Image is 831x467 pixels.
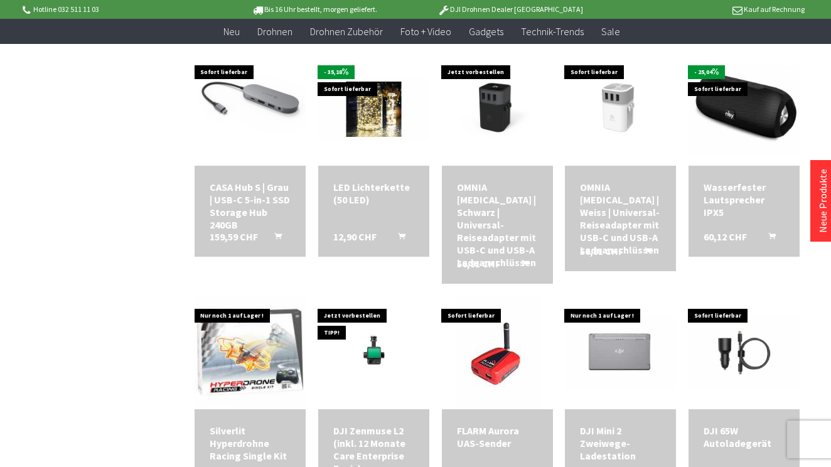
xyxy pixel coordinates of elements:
a: Neu [215,19,249,45]
span: Sale [601,25,620,38]
span: Foto + Video [400,25,451,38]
span: Drohnen Zubehör [310,25,383,38]
button: In den Warenkorb [383,230,413,247]
img: DJI 65W Autoladegerät [689,316,800,390]
a: DJI Mini 2 Zweiwege-Ladestation 46,07 CHF In den Warenkorb [580,424,661,462]
a: CASA Hub S | Grau | USB-C 5-in-1 SSD Storage Hub 240GB 159,59 CHF In den Warenkorb [210,181,291,231]
a: Technik-Trends [512,19,592,45]
a: Drohnen [249,19,301,45]
a: LED Lichterkette (50 LED) 12,90 CHF In den Warenkorb [333,181,414,206]
span: Gadgets [469,25,503,38]
span: Neu [223,25,240,38]
span: 12,90 CHF [333,230,377,243]
a: Foto + Video [392,19,460,45]
div: DJI 65W Autoladegerät [704,424,785,449]
a: FLARM Aurora UAS-Sender 384,90 CHF In den Warenkorb [457,424,538,449]
a: OMNIA [MEDICAL_DATA] | Schwarz | Universal-Reiseadapter mit USB-C und USB-A Ladeanschlüssen 56,91... [457,181,538,269]
div: LED Lichterkette (50 LED) [333,181,414,206]
div: CASA Hub S | Grau | USB-C 5-in-1 SSD Storage Hub 240GB [210,181,291,231]
img: OMNIA T3 | Schwarz | Universal-Reiseadapter mit USB-C und USB-A Ladeanschlüssen [442,53,553,164]
span: 56,91 CHF [457,257,500,270]
p: DJI Drohnen Dealer [GEOGRAPHIC_DATA] [412,2,608,17]
button: In den Warenkorb [630,245,660,261]
p: Kauf auf Rechnung [608,2,804,17]
div: OMNIA [MEDICAL_DATA] | Weiss | Universal-Reiseadapter mit USB-C und USB-A Ladeanschlüssen [580,181,661,256]
span: 159,59 CHF [210,230,258,243]
div: Silverlit Hyperdrohne Racing Single Kit [210,424,291,462]
img: Wasserfester Lautsprecher IPX5 [689,65,800,154]
a: DJI 65W Autoladegerät 90,23 CHF In den Warenkorb [704,424,785,449]
img: Silverlit Hyperdrohne Racing Single Kit [195,297,306,408]
p: Hotline 032 511 11 03 [20,2,216,17]
a: OMNIA [MEDICAL_DATA] | Weiss | Universal-Reiseadapter mit USB-C und USB-A Ladeanschlüssen 56,91 C... [580,181,661,256]
img: FLARM Aurora UAS-Sender [455,296,540,409]
button: In den Warenkorb [507,257,537,274]
a: Drohnen Zubehör [301,19,392,45]
a: Sale [592,19,629,45]
a: Silverlit Hyperdrohne Racing Single Kit 59,57 CHF In den Warenkorb [210,424,291,462]
p: Bis 16 Uhr bestellt, morgen geliefert. [216,2,412,17]
a: Wasserfester Lautsprecher IPX5 60,12 CHF In den Warenkorb [704,181,785,218]
span: Drohnen [257,25,292,38]
div: Wasserfester Lautsprecher IPX5 [704,181,785,218]
img: CASA Hub S | Grau | USB-C 5-in-1 SSD Storage Hub 240GB [195,53,306,164]
div: FLARM Aurora UAS-Sender [457,424,538,449]
img: LED Lichterkette (50 LED) [318,78,429,141]
a: Gadgets [460,19,512,45]
span: Technik-Trends [521,25,584,38]
button: In den Warenkorb [259,230,289,247]
a: Neue Produkte [817,169,829,233]
img: DJI Mini 2 Zweiwege-Ladestation [565,316,676,390]
img: OMNIA T3 | Weiss | Universal-Reiseadapter mit USB-C und USB-A Ladeanschlüssen [565,53,676,164]
button: In den Warenkorb [753,230,783,247]
div: OMNIA [MEDICAL_DATA] | Schwarz | Universal-Reiseadapter mit USB-C und USB-A Ladeanschlüssen [457,181,538,269]
img: DJI Zenmuse L2 (inkl. 12 Monate Care Enterprise Basic) [318,321,429,384]
div: DJI Mini 2 Zweiwege-Ladestation [580,424,661,462]
span: 56,91 CHF [580,245,623,257]
span: 60,12 CHF [704,230,747,243]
